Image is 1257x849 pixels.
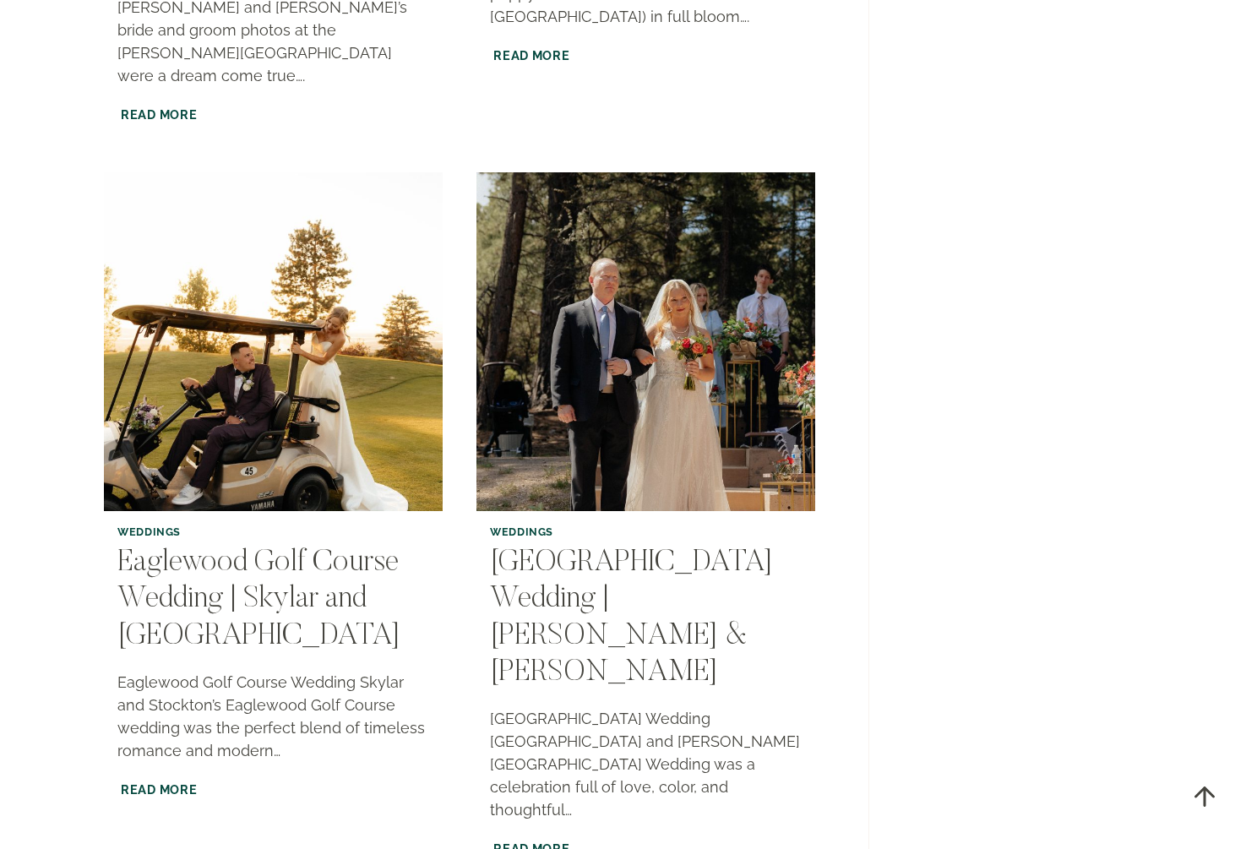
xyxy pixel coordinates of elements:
[117,525,181,538] a: Weddings
[490,707,802,821] p: [GEOGRAPHIC_DATA] Wedding [GEOGRAPHIC_DATA] and [PERSON_NAME] [GEOGRAPHIC_DATA] Wedding was a cel...
[117,779,200,800] a: Read More
[476,172,815,511] img: Pine Valley Amphitheater Wedding | Madison & Logan
[104,172,443,511] img: bride and groom riding a golf cart
[490,548,773,688] a: [GEOGRAPHIC_DATA] Wedding | [PERSON_NAME] & [PERSON_NAME]
[104,172,443,511] a: Eaglewood Golf Course Wedding | Skylar and Stockton
[1177,769,1232,824] a: Scroll to top
[117,548,400,651] a: Eaglewood Golf Course Wedding | Skylar and [GEOGRAPHIC_DATA]
[490,525,553,538] a: Weddings
[117,104,200,125] a: Read More
[117,671,429,762] p: Eaglewood Golf Course Wedding Skylar and Stockton’s Eaglewood Golf Course wedding was the perfect...
[490,45,573,66] a: Read More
